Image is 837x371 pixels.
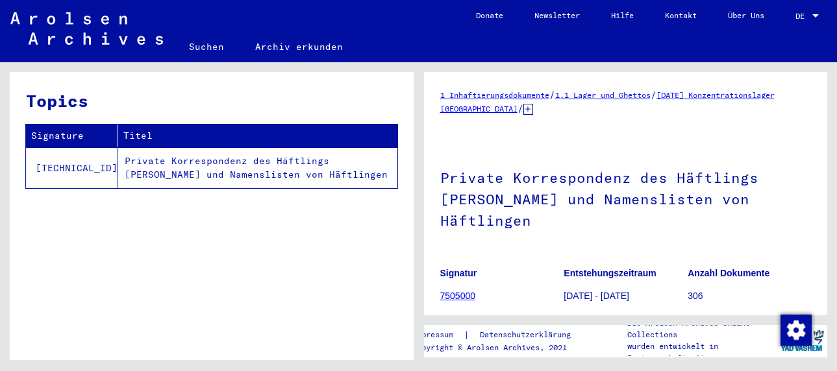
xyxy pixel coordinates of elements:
h3: Topics [26,88,397,114]
p: Copyright © Arolsen Archives, 2021 [412,342,586,353]
img: Zustimmung ändern [781,315,812,346]
td: Private Korrespondenz des Häftlings [PERSON_NAME] und Namenslisten von Häftlingen [118,147,397,188]
a: Impressum [412,328,464,342]
p: Die Arolsen Archives Online-Collections [627,317,777,341]
a: Datenschutzerklärung [469,328,586,342]
p: 306 [688,289,811,303]
span: / [651,89,656,101]
a: Archiv erkunden [240,31,358,62]
th: Titel [118,125,397,147]
a: 7505000 [440,291,476,301]
p: [DATE] - [DATE] [564,289,687,303]
b: Anzahl Dokumente [688,268,769,278]
td: [TECHNICAL_ID] [26,147,118,188]
b: Entstehungszeitraum [564,268,656,278]
h1: Private Korrespondenz des Häftlings [PERSON_NAME] und Namenslisten von Häftlingen [440,148,812,248]
a: Suchen [173,31,240,62]
div: | [412,328,586,342]
b: Signatur [440,268,477,278]
a: 1 Inhaftierungsdokumente [440,90,549,100]
span: / [518,102,523,114]
span: / [549,89,555,101]
span: DE [795,12,810,21]
img: yv_logo.png [778,324,827,357]
p: wurden entwickelt in Partnerschaft mit [627,341,777,364]
th: Signature [26,125,118,147]
a: 1.1 Lager und Ghettos [555,90,651,100]
img: Arolsen_neg.svg [10,12,163,45]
